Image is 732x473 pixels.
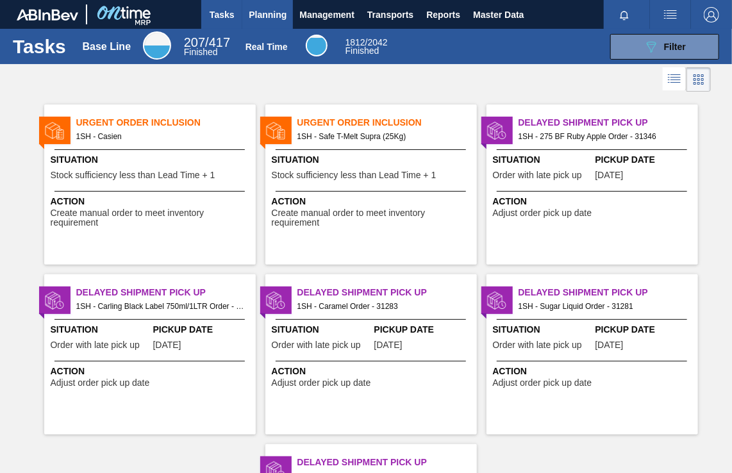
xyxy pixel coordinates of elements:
span: 207 [184,35,205,49]
span: Adjust order pick up date [493,208,592,218]
span: Situation [51,153,253,167]
span: Action [493,365,695,378]
img: TNhmsLtSVTkK8tSr43FrP2fwEKptu5GPRR3wAAAABJRU5ErkJggg== [17,9,78,21]
span: 1SH - Casien [76,129,245,144]
span: Pickup Date [153,323,253,336]
div: List Vision [663,67,686,92]
span: 1SH - Caramel Order - 31283 [297,299,467,313]
span: Situation [272,323,371,336]
h1: Tasks [13,39,66,54]
span: Delayed Shipment Pick Up [519,116,698,129]
span: Planning [249,7,287,22]
span: Situation [272,153,474,167]
button: Filter [610,34,719,60]
span: Action [51,195,253,208]
span: Stock sufficiency less than Lead Time + 1 [51,170,215,180]
span: Action [272,365,474,378]
div: Base Line [143,31,171,60]
span: Order with late pick up [272,340,361,350]
div: Base Line [83,41,131,53]
span: 09/01/2025 [595,340,624,350]
span: Filter [664,42,686,52]
span: Finished [345,46,379,56]
span: Master Data [473,7,524,22]
span: Delayed Shipment Pick Up [297,286,477,299]
img: userActions [663,7,678,22]
span: 09/02/2025 [374,340,403,350]
span: Transports [367,7,413,22]
span: Order with late pick up [493,170,582,180]
span: Order with late pick up [493,340,582,350]
span: Pickup Date [595,323,695,336]
img: status [487,121,506,140]
img: Logout [704,7,719,22]
img: status [266,121,285,140]
span: Situation [493,323,592,336]
div: Card Vision [686,67,711,92]
span: Delayed Shipment Pick Up [519,286,698,299]
div: Real Time [306,35,328,56]
span: / 2042 [345,37,388,47]
div: Real Time [245,42,288,52]
img: status [266,291,285,310]
span: Pickup Date [595,153,695,167]
span: 1812 [345,37,365,47]
span: Urgent Order Inclusion [297,116,477,129]
span: Adjust order pick up date [51,378,150,388]
span: Urgent Order Inclusion [76,116,256,129]
span: 1SH - Safe T-Melt Supra (25Kg) [297,129,467,144]
span: 09/04/2025 [153,340,181,350]
span: Create manual order to meet inventory requirement [272,208,474,228]
span: 1SH - Carling Black Label 750ml/1LTR Order - 31340 [76,299,245,313]
span: Action [493,195,695,208]
div: Real Time [345,38,388,55]
span: / 417 [184,35,230,49]
span: Delayed Shipment Pick Up [297,456,477,469]
img: status [487,291,506,310]
span: Reports [426,7,460,22]
span: Adjust order pick up date [272,378,371,388]
span: Stock sufficiency less than Lead Time + 1 [272,170,437,180]
span: Create manual order to meet inventory requirement [51,208,253,228]
span: 1SH - 275 BF Ruby Apple Order - 31346 [519,129,688,144]
span: Situation [51,323,150,336]
span: Situation [493,153,592,167]
span: Order with late pick up [51,340,140,350]
span: Management [299,7,354,22]
span: Adjust order pick up date [493,378,592,388]
span: 09/04/2025 [595,170,624,180]
span: Pickup Date [374,323,474,336]
span: Delayed Shipment Pick Up [76,286,256,299]
span: 1SH - Sugar Liquid Order - 31281 [519,299,688,313]
span: Finished [184,47,218,57]
img: status [45,121,64,140]
span: Tasks [208,7,236,22]
img: status [45,291,64,310]
span: Action [51,365,253,378]
div: Base Line [184,37,230,56]
button: Notifications [604,6,645,24]
span: Action [272,195,474,208]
